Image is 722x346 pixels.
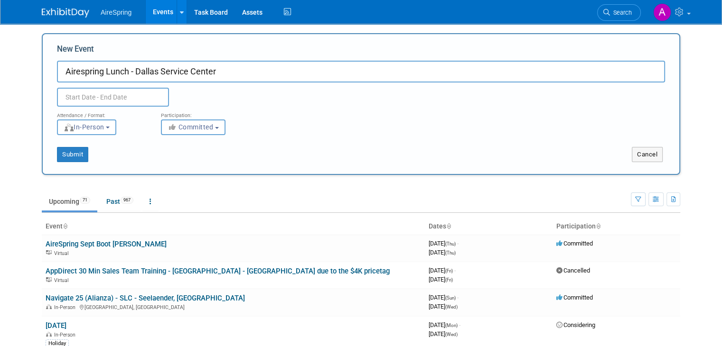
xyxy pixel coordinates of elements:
a: Sort by Participation Type [596,222,600,230]
th: Dates [425,219,553,235]
span: Committed [556,294,593,301]
a: Upcoming71 [42,192,97,210]
span: 71 [80,197,90,204]
span: 967 [121,197,133,204]
span: Committed [556,240,593,247]
div: [GEOGRAPHIC_DATA], [GEOGRAPHIC_DATA] [46,303,421,310]
span: AireSpring [101,9,131,16]
span: [DATE] [429,321,460,328]
span: Virtual [54,250,71,256]
span: (Fri) [445,268,453,273]
img: Virtual Event [46,250,52,255]
span: In-Person [54,304,78,310]
a: Past967 [99,192,141,210]
span: In-Person [54,332,78,338]
span: [DATE] [429,276,453,283]
img: ExhibitDay [42,8,89,18]
span: (Wed) [445,332,458,337]
span: [DATE] [429,267,456,274]
input: Name of Trade Show / Conference [57,61,665,82]
span: - [457,294,459,301]
a: Search [597,4,641,21]
div: Attendance / Format: [57,107,147,119]
a: AppDirect 30 Min Sales Team Training - [GEOGRAPHIC_DATA] - [GEOGRAPHIC_DATA] due to the $4K pricetag [46,267,390,275]
span: (Thu) [445,250,456,255]
th: Event [42,219,425,235]
span: (Thu) [445,241,456,246]
span: [DATE] [429,249,456,256]
span: [DATE] [429,294,459,301]
span: In-Person [64,123,104,131]
button: Cancel [632,147,663,162]
img: In-Person Event [46,332,52,337]
input: Start Date - End Date [57,88,169,107]
a: Sort by Event Name [63,222,67,230]
a: Sort by Start Date [446,222,451,230]
img: Virtual Event [46,277,52,282]
span: Considering [556,321,595,328]
span: (Fri) [445,277,453,282]
span: [DATE] [429,303,458,310]
span: (Mon) [445,323,458,328]
span: Virtual [54,277,71,283]
button: Committed [161,119,225,135]
a: [DATE] [46,321,66,330]
span: Cancelled [556,267,590,274]
img: Angie Handal [653,3,671,21]
img: In-Person Event [46,304,52,309]
span: Search [610,9,632,16]
span: Committed [168,123,214,131]
button: In-Person [57,119,116,135]
span: (Sun) [445,295,456,300]
span: [DATE] [429,240,459,247]
label: New Event [57,44,94,58]
span: (Wed) [445,304,458,310]
span: - [459,321,460,328]
a: AireSpring Sept Boot [PERSON_NAME] [46,240,167,248]
div: Participation: [161,107,251,119]
th: Participation [553,219,680,235]
span: [DATE] [429,330,458,337]
span: - [457,240,459,247]
span: - [454,267,456,274]
button: Submit [57,147,88,162]
a: Navigate 25 (Alianza) - SLC - Seelaender, [GEOGRAPHIC_DATA] [46,294,245,302]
